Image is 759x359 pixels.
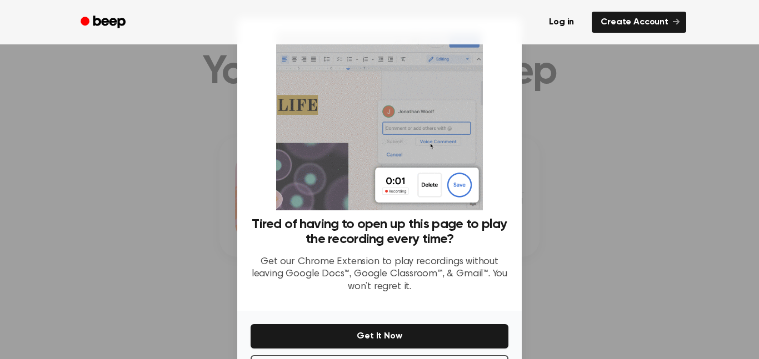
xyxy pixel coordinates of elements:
p: Get our Chrome Extension to play recordings without leaving Google Docs™, Google Classroom™, & Gm... [251,256,508,294]
h3: Tired of having to open up this page to play the recording every time? [251,217,508,247]
button: Get It Now [251,324,508,348]
a: Log in [538,9,585,35]
a: Beep [73,12,136,33]
img: Beep extension in action [276,31,482,210]
a: Create Account [592,12,686,33]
